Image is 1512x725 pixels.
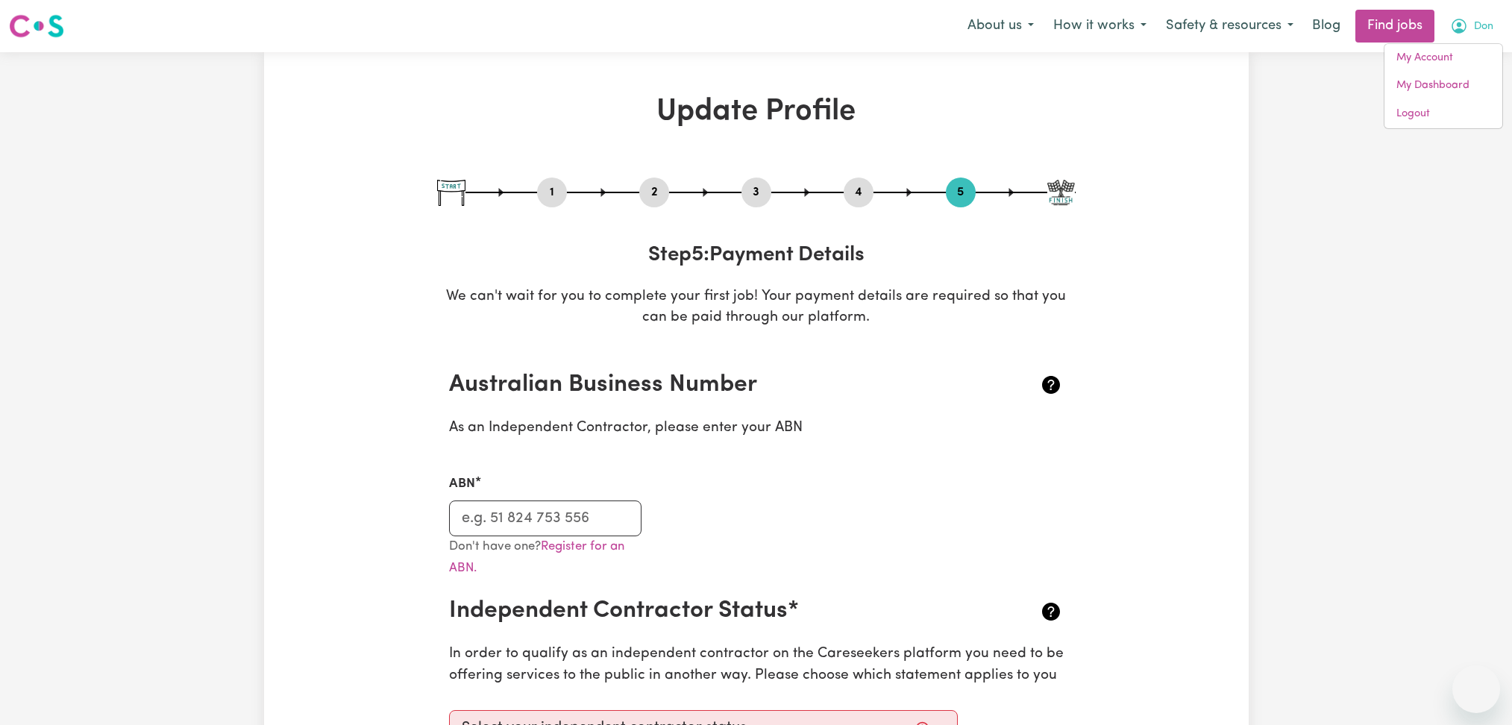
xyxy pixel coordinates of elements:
button: About us [958,10,1044,42]
a: My Dashboard [1384,72,1502,100]
h3: Step 5 : Payment Details [437,243,1076,269]
button: My Account [1440,10,1503,42]
p: As an Independent Contractor, please enter your ABN [449,418,1064,439]
a: Logout [1384,100,1502,128]
button: Go to step 3 [741,183,771,202]
h1: Update Profile [437,94,1076,130]
h2: Independent Contractor Status* [449,597,962,625]
a: Careseekers logo [9,9,64,43]
label: ABN [449,474,475,494]
button: Go to step 4 [844,183,873,202]
small: Don't have one? [449,540,624,574]
button: Go to step 1 [537,183,567,202]
a: Register for an ABN. [449,540,624,574]
a: Blog [1303,10,1349,43]
button: Safety & resources [1156,10,1303,42]
iframe: Button to launch messaging window [1452,665,1500,713]
button: How it works [1044,10,1156,42]
div: My Account [1384,43,1503,129]
h2: Australian Business Number [449,371,962,399]
img: Careseekers logo [9,13,64,40]
p: We can't wait for you to complete your first job! Your payment details are required so that you c... [437,286,1076,330]
a: Find jobs [1355,10,1434,43]
p: In order to qualify as an independent contractor on the Careseekers platform you need to be offer... [449,644,1064,687]
a: My Account [1384,44,1502,72]
input: e.g. 51 824 753 556 [449,500,642,536]
button: Go to step 2 [639,183,669,202]
button: Go to step 5 [946,183,976,202]
span: Don [1474,19,1493,35]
